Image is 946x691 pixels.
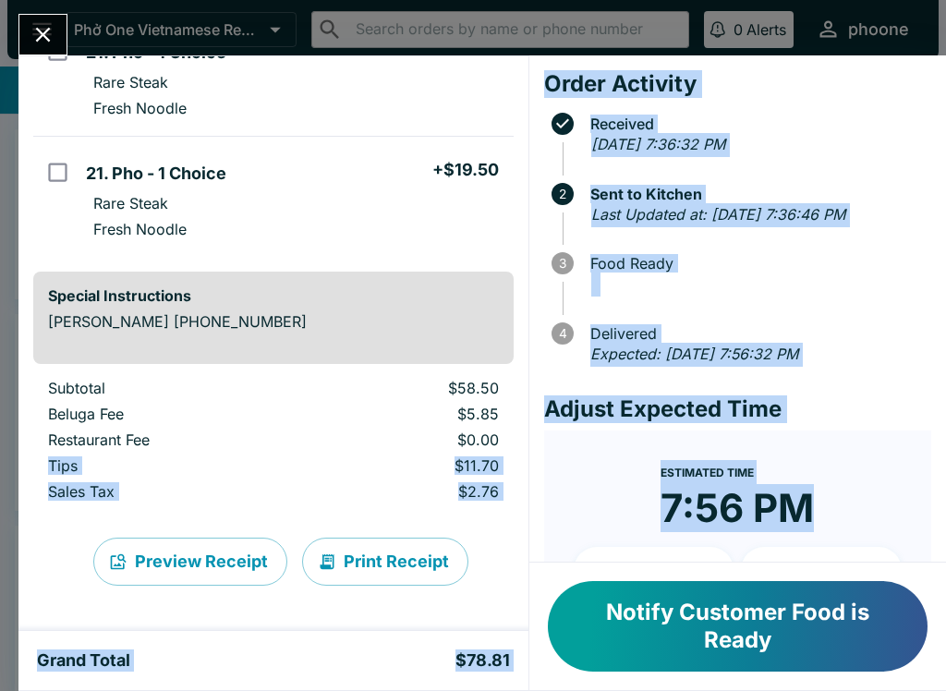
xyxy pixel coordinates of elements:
[455,649,510,672] h5: $78.81
[591,135,725,153] em: [DATE] 7:36:32 PM
[33,379,514,508] table: orders table
[661,466,754,479] span: Estimated Time
[581,325,931,342] span: Delivered
[317,379,498,397] p: $58.50
[317,405,498,423] p: $5.85
[661,484,814,532] time: 7:56 PM
[574,547,734,593] button: + 10
[48,312,499,331] p: [PERSON_NAME] [PHONE_NUMBER]
[86,163,226,185] h5: 21. Pho - 1 Choice
[544,70,931,98] h4: Order Activity
[559,256,566,271] text: 3
[93,194,168,212] p: Rare Steak
[317,482,498,501] p: $2.76
[741,547,902,593] button: + 20
[37,649,130,672] h5: Grand Total
[93,73,168,91] p: Rare Steak
[48,379,287,397] p: Subtotal
[558,326,566,341] text: 4
[581,115,931,132] span: Received
[48,456,287,475] p: Tips
[19,15,67,55] button: Close
[581,186,931,202] span: Sent to Kitchen
[48,482,287,501] p: Sales Tax
[591,205,845,224] em: Last Updated at: [DATE] 7:36:46 PM
[581,255,931,272] span: Food Ready
[48,286,499,305] h6: Special Instructions
[93,99,187,117] p: Fresh Noodle
[317,430,498,449] p: $0.00
[317,456,498,475] p: $11.70
[432,159,499,181] h5: + $19.50
[302,538,468,586] button: Print Receipt
[93,538,287,586] button: Preview Receipt
[48,430,287,449] p: Restaurant Fee
[93,220,187,238] p: Fresh Noodle
[48,405,287,423] p: Beluga Fee
[544,395,931,423] h4: Adjust Expected Time
[548,581,928,672] button: Notify Customer Food is Ready
[590,345,798,363] em: Expected: [DATE] 7:56:32 PM
[559,187,566,201] text: 2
